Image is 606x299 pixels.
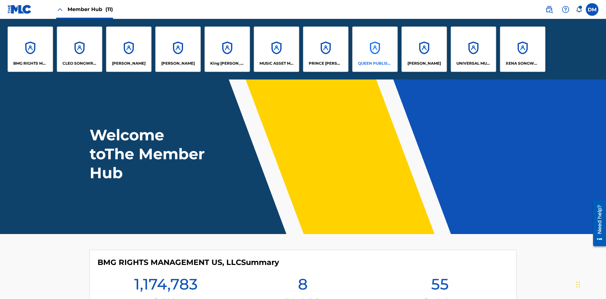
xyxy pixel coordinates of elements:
span: Member Hub [68,6,113,13]
span: (11) [105,6,113,12]
a: AccountsUNIVERSAL MUSIC PUB GROUP [451,26,496,72]
a: AccountsMUSIC ASSET MANAGEMENT (MAM) [254,26,299,72]
h1: Welcome to The Member Hub [90,126,208,182]
a: AccountsQUEEN PUBLISHA [352,26,398,72]
div: Help [559,3,572,16]
a: AccountsPRINCE [PERSON_NAME] [303,26,348,72]
div: User Menu [586,3,598,16]
img: help [562,6,569,13]
a: AccountsXENA SONGWRITER [500,26,545,72]
div: Drag [576,275,580,294]
a: Accounts[PERSON_NAME] [401,26,447,72]
a: Accounts[PERSON_NAME] [106,26,151,72]
h4: BMG RIGHTS MANAGEMENT US, LLC [98,258,279,267]
p: RONALD MCTESTERSON [407,61,441,66]
p: CLEO SONGWRITER [62,61,97,66]
p: QUEEN PUBLISHA [358,61,392,66]
a: Accounts[PERSON_NAME] [155,26,201,72]
a: AccountsKing [PERSON_NAME] [205,26,250,72]
p: King McTesterson [210,61,245,66]
a: AccountsBMG RIGHTS MANAGEMENT US, LLC [8,26,53,72]
p: XENA SONGWRITER [506,61,540,66]
img: search [545,6,553,13]
p: BMG RIGHTS MANAGEMENT US, LLC [13,61,48,66]
img: Close [56,6,64,13]
a: AccountsCLEO SONGWRITER [57,26,102,72]
img: MLC Logo [8,5,32,14]
h1: 1,174,783 [134,275,198,297]
p: MUSIC ASSET MANAGEMENT (MAM) [259,61,294,66]
p: ELVIS COSTELLO [112,61,146,66]
iframe: Chat Widget [574,269,606,299]
div: Notifications [576,6,582,13]
p: EYAMA MCSINGER [161,61,195,66]
p: UNIVERSAL MUSIC PUB GROUP [456,61,491,66]
p: PRINCE MCTESTERSON [309,61,343,66]
h1: 55 [431,275,449,297]
a: Public Search [543,3,555,16]
iframe: Resource Center [588,198,606,249]
h1: 8 [298,275,308,297]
